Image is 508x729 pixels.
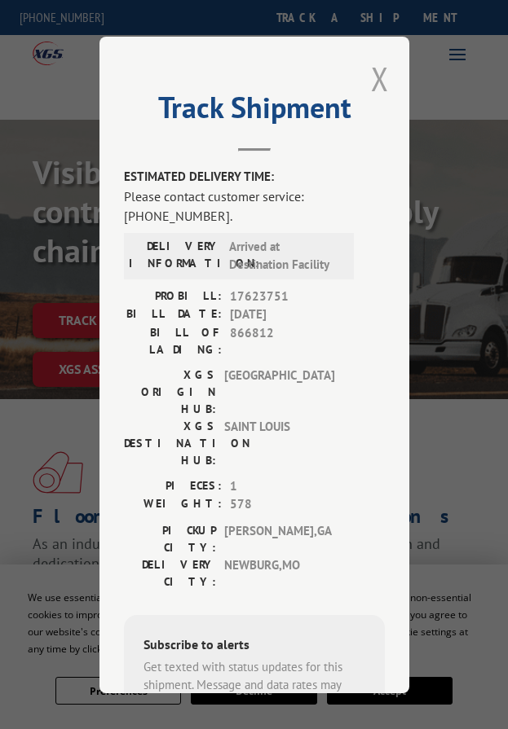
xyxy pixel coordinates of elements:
[124,417,216,468] label: XGS DESTINATION HUB:
[124,186,385,225] div: Please contact customer service: [PHONE_NUMBER].
[224,521,334,556] span: [PERSON_NAME] , GA
[129,237,221,274] label: DELIVERY INFORMATION:
[124,305,222,324] label: BILL DATE:
[124,323,222,358] label: BILL OF LADING:
[224,556,334,590] span: NEWBURG , MO
[124,495,222,514] label: WEIGHT:
[224,366,334,417] span: [GEOGRAPHIC_DATA]
[144,634,365,657] div: Subscribe to alerts
[124,168,385,187] label: ESTIMATED DELIVERY TIME:
[230,305,352,324] span: [DATE]
[124,476,222,495] label: PIECES:
[229,237,339,274] span: Arrived at Destination Facility
[124,287,222,305] label: PROBILL:
[371,57,389,100] button: Close modal
[230,287,352,305] span: 17623751
[124,96,385,127] h2: Track Shipment
[230,476,352,495] span: 1
[124,521,216,556] label: PICKUP CITY:
[124,556,216,590] label: DELIVERY CITY:
[124,366,216,417] label: XGS ORIGIN HUB:
[230,495,352,514] span: 578
[224,417,334,468] span: SAINT LOUIS
[230,323,352,358] span: 866812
